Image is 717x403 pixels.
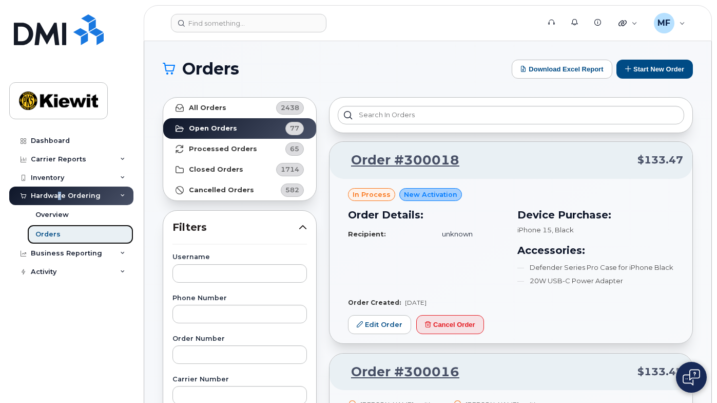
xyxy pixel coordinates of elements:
label: Carrier Number [172,376,307,383]
button: Download Excel Report [512,60,612,79]
strong: Order Created: [348,299,401,306]
a: Edit Order [348,315,411,334]
a: Order #300018 [339,151,459,170]
span: New Activation [404,190,457,199]
a: Cancelled Orders582 [163,180,316,200]
span: $133.47 [637,153,683,168]
strong: Cancelled Orders [189,186,254,194]
span: 582 [285,185,299,195]
a: Processed Orders65 [163,139,316,159]
span: Filters [172,220,299,235]
a: Order #300016 [339,363,459,381]
span: , Black [552,226,574,234]
label: Username [172,254,307,261]
img: Open chat [683,369,700,386]
strong: Recipient: [348,230,386,238]
strong: All Orders [189,104,226,112]
label: Order Number [172,336,307,342]
strong: Processed Orders [189,145,257,153]
button: Cancel Order [416,315,484,334]
span: $133.47 [637,364,683,379]
strong: Open Orders [189,124,237,133]
a: All Orders2438 [163,98,316,118]
a: Closed Orders1714 [163,159,316,180]
h3: Order Details: [348,207,505,223]
span: [DATE] [405,299,427,306]
span: 2438 [281,103,299,113]
span: Orders [182,61,239,77]
span: in process [353,190,391,199]
td: unknown [433,225,505,243]
span: 65 [290,144,299,154]
strong: Closed Orders [189,166,243,174]
span: 1714 [281,164,299,174]
span: 77 [290,123,299,133]
a: Open Orders77 [163,118,316,139]
input: Search in orders [338,106,684,124]
button: Start New Order [616,60,693,79]
label: Phone Number [172,295,307,302]
h3: Device Purchase: [517,207,674,223]
li: 20W USB-C Power Adapter [517,276,674,286]
h3: Accessories: [517,243,674,258]
li: Defender Series Pro Case for iPhone Black [517,263,674,272]
span: iPhone 15 [517,226,552,234]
